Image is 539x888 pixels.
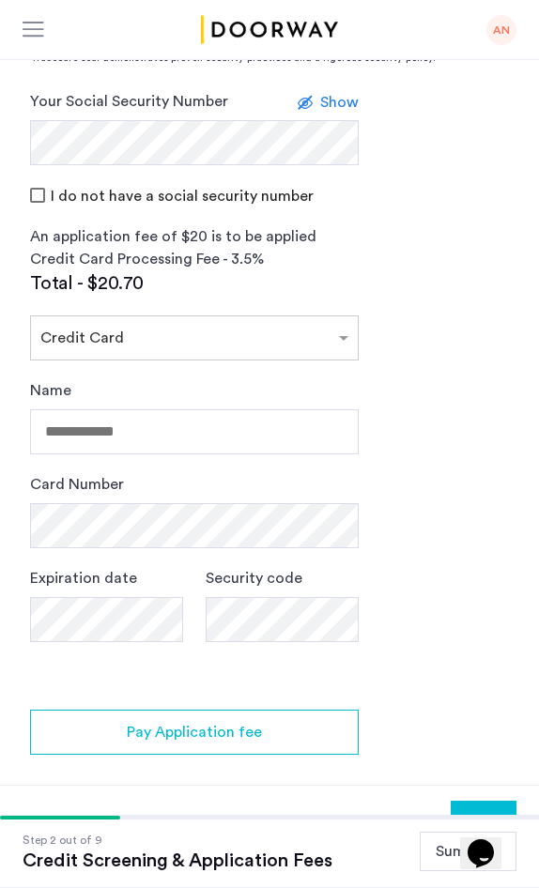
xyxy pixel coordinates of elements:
[320,95,359,110] span: Show
[420,832,516,871] button: Summary
[23,831,332,850] div: Step 2 out of 9
[47,189,314,204] label: I do not have a social security number
[30,473,124,496] label: Card Number
[30,90,228,113] label: Your Social Security Number
[30,270,359,297] div: Total - $20.70
[206,567,302,589] label: Security code
[460,813,520,869] iframe: chat widget
[40,330,124,345] span: Credit Card
[127,721,262,743] span: Pay Application fee
[30,379,71,402] label: Name
[201,15,338,44] a: Cazamio logo
[30,225,359,248] div: An application fee of $20 is to be applied
[30,710,359,755] button: button
[486,15,516,45] div: AN
[30,248,359,270] div: Credit Card Processing Fee - 3.5%
[30,567,137,589] label: Expiration date
[23,850,332,872] div: Credit Screening & Application Fees
[451,801,516,846] button: Next
[201,15,338,44] img: logo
